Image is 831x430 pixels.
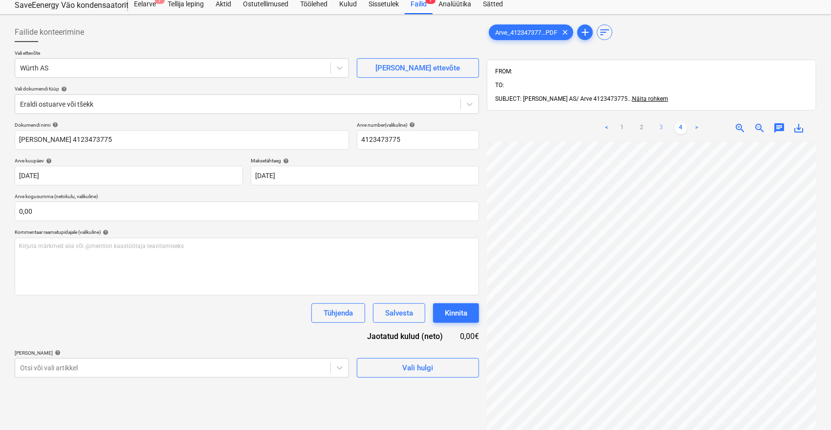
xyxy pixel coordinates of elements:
div: Maksetähtaeg [251,158,479,164]
span: help [50,122,58,128]
span: Failide konteerimine [15,26,84,38]
button: Salvesta [373,303,425,323]
p: Vali ettevõte [15,50,349,58]
span: SUBJECT: [PERSON_NAME] AS/ Arve 4123473775 [495,95,628,102]
input: Arve kogusumma (netokulu, valikuline) [15,202,479,221]
a: Page 4 is your current page [675,122,687,134]
input: Tähtaega pole määratud [251,166,479,185]
span: FROM: [495,68,512,75]
a: Page 3 [656,122,667,134]
div: Jaotatud kulud (neto) [352,331,459,342]
span: help [59,86,67,92]
div: Kommentaar raamatupidajale (valikuline) [15,229,479,235]
span: ... [628,95,668,102]
div: Kinnita [445,307,467,319]
button: Tühjenda [311,303,365,323]
span: clear [559,26,571,38]
span: TO: [495,82,504,89]
span: help [44,158,52,164]
p: Arve kogusumma (netokulu, valikuline) [15,193,479,202]
span: help [53,350,61,356]
div: Vali dokumendi tüüp [15,86,479,92]
span: chat [773,122,785,134]
input: Arve kuupäeva pole määratud. [15,166,243,185]
div: Vali hulgi [402,362,433,374]
span: add [579,26,591,38]
span: sort [599,26,611,38]
div: Arve_412347377...PDF [489,24,573,40]
div: 0,00€ [459,331,479,342]
a: Previous page [601,122,612,134]
div: Tühjenda [324,307,353,319]
div: [PERSON_NAME] [15,350,349,356]
button: [PERSON_NAME] ettevõte [357,58,479,78]
span: Arve_412347377...PDF [489,29,563,36]
a: Page 2 [636,122,648,134]
a: Next page [691,122,702,134]
button: Vali hulgi [357,358,479,378]
span: help [281,158,289,164]
span: zoom_in [734,122,746,134]
span: help [101,229,109,235]
span: Näita rohkem [632,95,668,102]
span: save_alt [793,122,805,134]
div: Dokumendi nimi [15,122,349,128]
div: Arve number (valikuline) [357,122,479,128]
button: Kinnita [433,303,479,323]
div: Salvesta [385,307,413,319]
input: Dokumendi nimi [15,130,349,150]
span: help [407,122,415,128]
div: [PERSON_NAME] ettevõte [375,62,460,74]
input: Arve number [357,130,479,150]
div: Arve kuupäev [15,158,243,164]
span: zoom_out [754,122,765,134]
div: SaveEenergy Väo kondensaatorite vaegtööde projekt [15,0,116,11]
a: Page 1 [616,122,628,134]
